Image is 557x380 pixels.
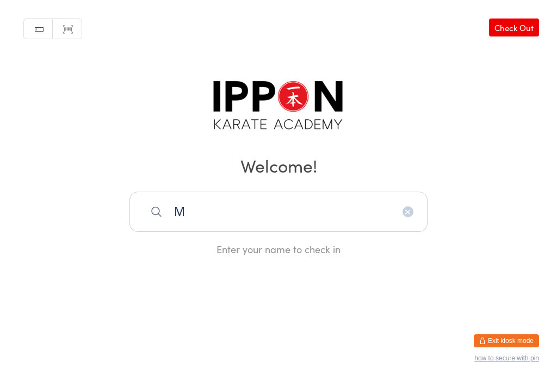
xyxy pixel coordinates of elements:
img: Ippon Karate Academy [211,76,346,138]
input: Search [129,192,428,232]
h2: Welcome! [11,153,546,177]
button: how to secure with pin [474,354,539,362]
button: Exit kiosk mode [474,334,539,347]
a: Check Out [489,19,539,36]
div: Enter your name to check in [129,242,428,256]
